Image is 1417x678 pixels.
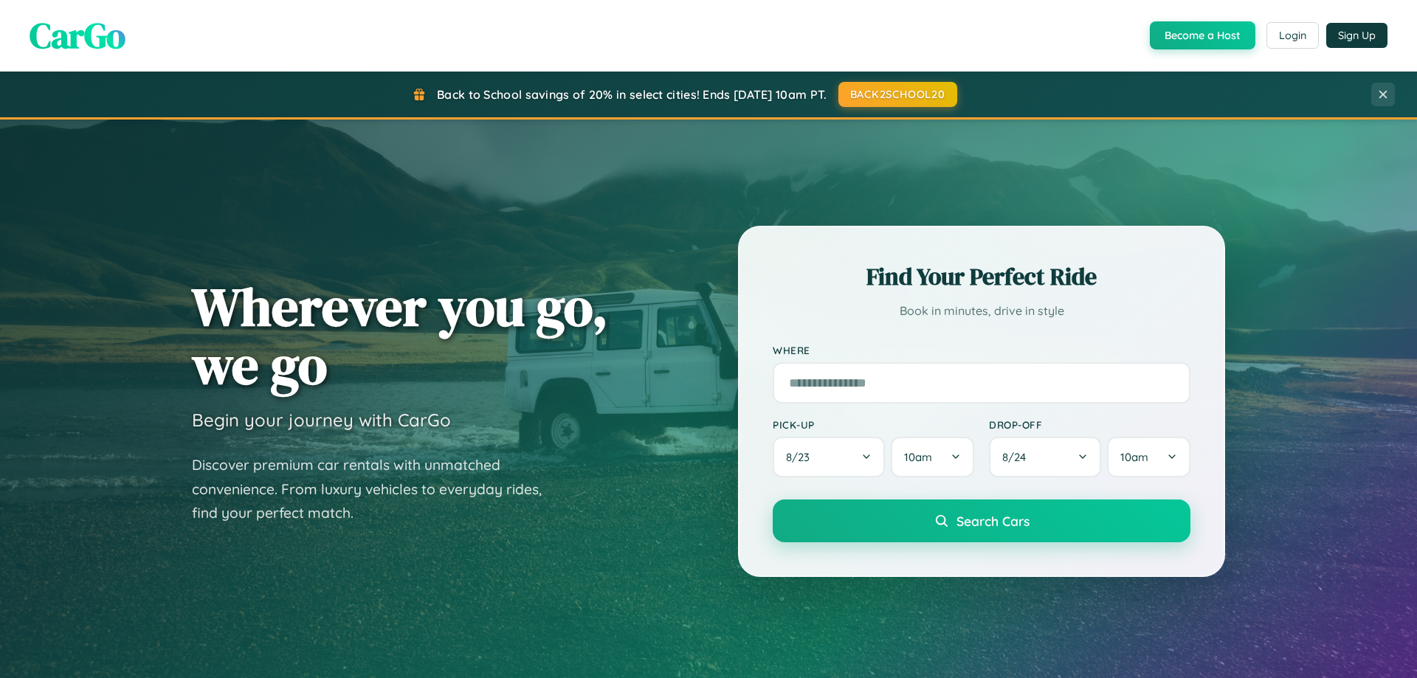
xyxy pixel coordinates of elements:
button: Sign Up [1326,23,1387,48]
label: Pick-up [773,418,974,431]
span: 10am [904,450,932,464]
button: Search Cars [773,499,1190,542]
h2: Find Your Perfect Ride [773,260,1190,293]
span: CarGo [30,11,125,60]
span: 10am [1120,450,1148,464]
p: Book in minutes, drive in style [773,300,1190,322]
button: Become a Host [1150,21,1255,49]
h3: Begin your journey with CarGo [192,409,451,431]
button: 10am [1107,437,1190,477]
label: Where [773,344,1190,356]
button: 8/23 [773,437,885,477]
label: Drop-off [989,418,1190,431]
button: 10am [891,437,974,477]
button: Login [1266,22,1319,49]
button: 8/24 [989,437,1101,477]
span: 8 / 24 [1002,450,1033,464]
span: Back to School savings of 20% in select cities! Ends [DATE] 10am PT. [437,87,827,102]
span: 8 / 23 [786,450,817,464]
p: Discover premium car rentals with unmatched convenience. From luxury vehicles to everyday rides, ... [192,453,561,525]
h1: Wherever you go, we go [192,277,608,394]
span: Search Cars [956,513,1030,529]
button: BACK2SCHOOL20 [838,82,957,107]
